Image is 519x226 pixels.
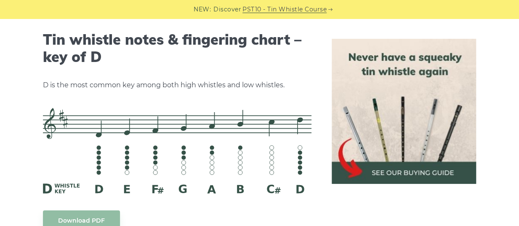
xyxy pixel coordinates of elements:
[43,31,311,66] h2: Tin whistle notes & fingering chart – key of D
[213,5,241,14] span: Discover
[242,5,327,14] a: PST10 - Tin Whistle Course
[43,80,311,91] p: D is the most common key among both high whistles and low whistles.
[194,5,211,14] span: NEW:
[43,108,311,193] img: D Whistle Fingering Chart And Notes
[332,39,476,184] img: tin whistle buying guide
